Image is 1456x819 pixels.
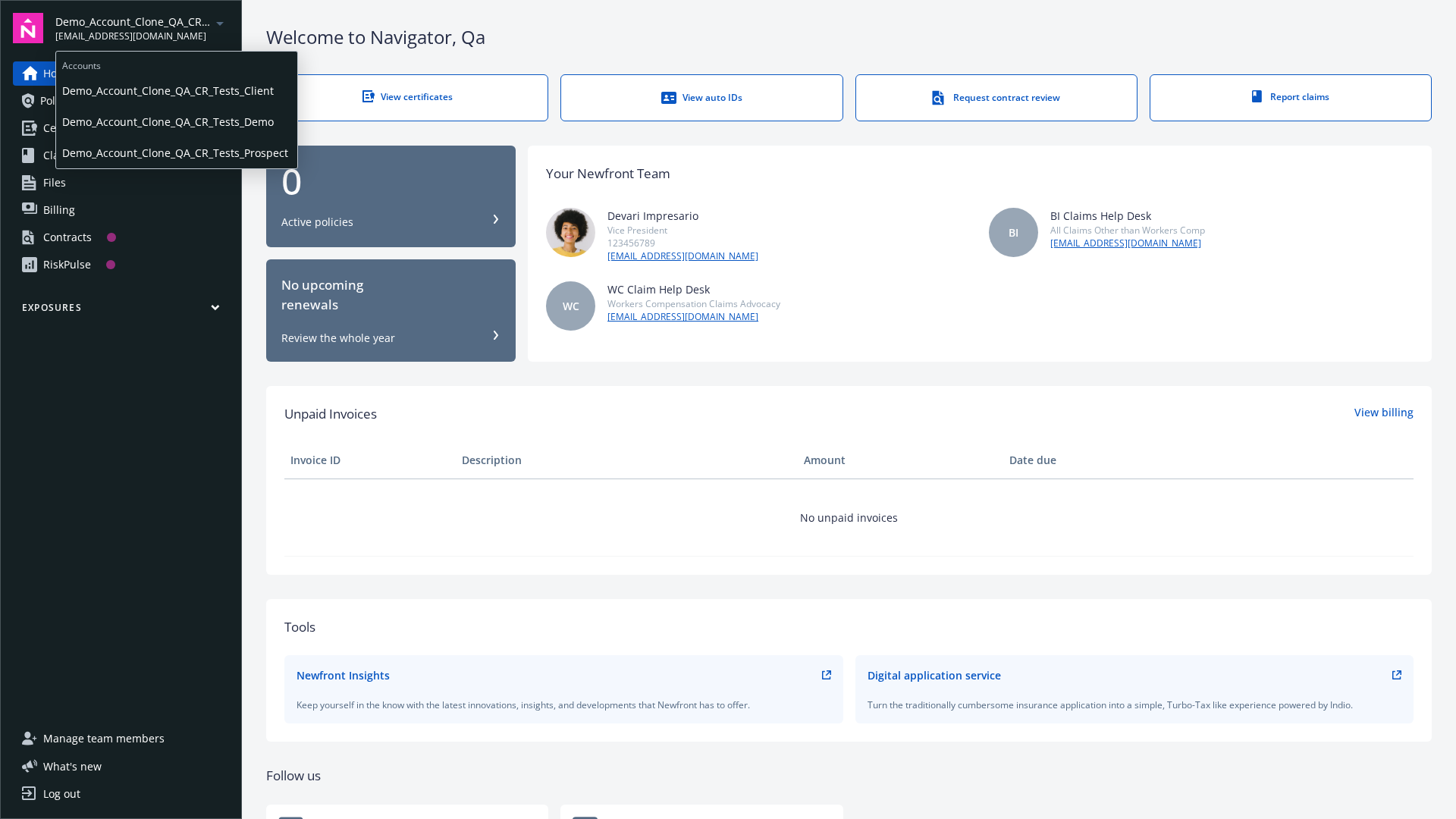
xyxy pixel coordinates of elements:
[62,137,291,168] span: Demo_Account_Clone_QA_CR_Tests_Prospect
[266,74,548,121] a: View certificates
[560,74,843,121] a: View auto IDs
[13,726,229,751] a: Manage team members
[281,163,500,199] div: 0
[855,74,1137,121] a: Request contract review
[1181,90,1401,103] div: Report claims
[13,89,229,113] a: Policies
[13,301,229,320] button: Exposures
[43,171,66,195] span: Files
[56,52,297,75] span: Accounts
[281,331,395,346] div: Review the whole year
[546,208,595,257] img: photo
[13,758,126,774] button: What's new
[266,766,1432,786] div: Follow us
[43,143,77,168] span: Claims
[281,215,353,230] div: Active policies
[55,13,229,43] button: Demo_Account_Clone_QA_CR_Tests_Prospect[EMAIL_ADDRESS][DOMAIN_NAME]arrowDropDown
[43,116,100,140] span: Certificates
[40,89,78,113] span: Policies
[1150,74,1432,121] a: Report claims
[13,225,229,249] a: Contracts
[62,106,291,137] span: Demo_Account_Clone_QA_CR_Tests_Demo
[43,758,102,774] span: What ' s new
[281,275,500,315] div: No upcoming renewals
[266,24,1432,50] div: Welcome to Navigator , Qa
[1003,442,1175,479] th: Date due
[13,171,229,195] a: Files
[13,198,229,222] a: Billing
[13,61,229,86] a: Home
[211,14,229,32] a: arrowDropDown
[886,90,1106,105] div: Request contract review
[43,198,75,222] span: Billing
[607,237,758,249] div: 123456789
[456,442,798,479] th: Description
[13,13,43,43] img: navigator-logo.svg
[13,116,229,140] a: Certificates
[563,298,579,314] span: WC
[607,281,780,297] div: WC Claim Help Desk
[1050,224,1205,237] div: All Claims Other than Workers Comp
[284,442,456,479] th: Invoice ID
[1354,404,1414,424] a: View billing
[284,617,1414,637] div: Tools
[62,75,291,106] span: Demo_Account_Clone_QA_CR_Tests_Client
[607,208,758,224] div: Devari Impresario
[607,310,780,324] a: [EMAIL_ADDRESS][DOMAIN_NAME]
[43,782,80,806] div: Log out
[297,698,831,711] div: Keep yourself in the know with the latest innovations, insights, and developments that Newfront h...
[297,90,517,103] div: View certificates
[55,14,211,30] span: Demo_Account_Clone_QA_CR_Tests_Prospect
[55,30,211,43] span: [EMAIL_ADDRESS][DOMAIN_NAME]
[13,253,229,277] a: RiskPulse
[284,479,1414,556] td: No unpaid invoices
[546,164,670,184] div: Your Newfront Team
[607,297,780,310] div: Workers Compensation Claims Advocacy
[1050,208,1205,224] div: BI Claims Help Desk
[266,259,516,362] button: No upcomingrenewalsReview the whole year
[43,225,92,249] div: Contracts
[266,146,516,248] button: 0Active policies
[43,253,91,277] div: RiskPulse
[798,442,1003,479] th: Amount
[43,726,165,751] span: Manage team members
[607,249,758,263] a: [EMAIL_ADDRESS][DOMAIN_NAME]
[1050,237,1205,250] a: [EMAIL_ADDRESS][DOMAIN_NAME]
[868,698,1402,711] div: Turn the traditionally cumbersome insurance application into a simple, Turbo-Tax like experience ...
[13,143,229,168] a: Claims
[284,404,377,424] span: Unpaid Invoices
[591,90,811,105] div: View auto IDs
[868,667,1001,683] div: Digital application service
[43,61,73,86] span: Home
[1009,224,1018,240] span: BI
[607,224,758,237] div: Vice President
[297,667,390,683] div: Newfront Insights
